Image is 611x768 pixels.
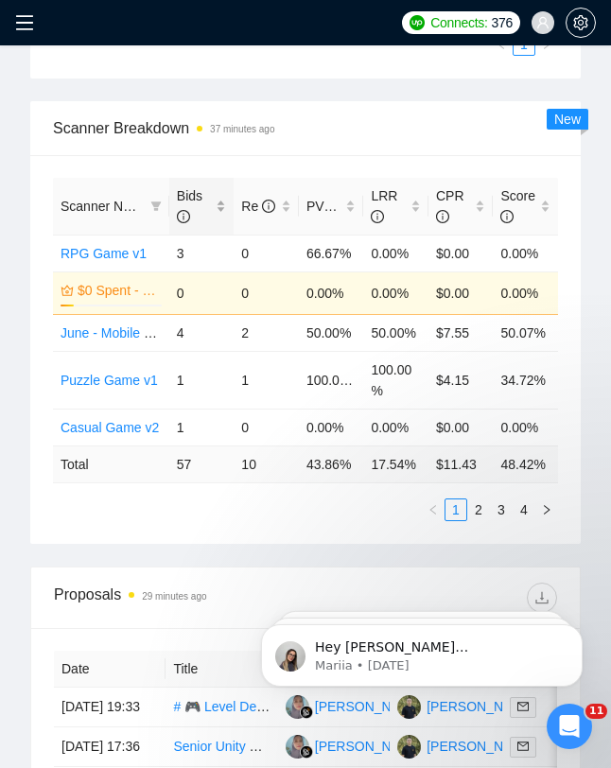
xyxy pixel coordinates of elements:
[241,199,275,214] span: Re
[566,8,596,38] button: setting
[177,188,202,224] span: Bids
[299,235,364,271] td: 66.67%
[169,271,235,314] td: 0
[500,188,535,224] span: Score
[54,727,166,767] td: [DATE] 17:36
[567,15,595,30] span: setting
[371,188,397,224] span: LRR
[536,16,550,29] span: user
[492,12,513,33] span: 376
[147,192,166,220] span: filter
[493,271,558,314] td: 0.00%
[166,651,277,688] th: Title
[585,704,607,719] span: 11
[371,210,384,223] span: info-circle
[15,13,34,32] span: menu
[493,409,558,445] td: 0.00%
[142,591,206,602] time: 29 minutes ago
[299,445,364,482] td: 43.86 %
[54,583,305,613] div: Proposals
[566,15,596,30] a: setting
[61,199,148,214] span: Scanner Name
[61,246,147,261] a: RPG Game v1
[397,735,421,759] img: AH
[493,235,558,271] td: 0.00%
[61,284,74,297] span: crown
[169,409,235,445] td: 1
[513,498,535,521] li: 4
[500,210,514,223] span: info-circle
[166,727,277,767] td: Senior Unity WebGL + Photon Fusion Multiplayer Developer Needed for Slither.io Clone
[262,200,275,213] span: info-circle
[234,351,299,409] td: 1
[428,271,494,314] td: $0.00
[445,498,467,521] li: 1
[527,583,557,613] button: download
[166,688,277,727] td: # 🎮 Level Designer Needed: Fall Guys 🏃 X Crash Bandicoot 🌀 Style Levels in Unreal Engine
[169,314,235,351] td: 4
[428,314,494,351] td: $7.55
[541,504,552,515] span: right
[54,651,166,688] th: Date
[427,736,535,757] div: [PERSON_NAME]
[422,498,445,521] button: left
[428,504,439,515] span: left
[517,741,529,752] span: mail
[169,235,235,271] td: 3
[397,738,535,753] a: AH[PERSON_NAME]
[547,704,592,749] iframe: Intercom live chat
[490,498,513,521] li: 3
[493,351,558,409] td: 34.72%
[468,499,489,520] a: 2
[363,271,428,314] td: 0.00%
[491,499,512,520] a: 3
[436,210,449,223] span: info-circle
[363,314,428,351] td: 50.00%
[363,409,428,445] td: 0.00%
[61,325,290,340] a: June - Mobile game dev (no art) Vshort
[234,314,299,351] td: 2
[363,235,428,271] td: 0.00%
[54,688,166,727] td: [DATE] 19:33
[286,738,424,753] a: RA[PERSON_NAME]
[493,445,558,482] td: 48.42 %
[234,271,299,314] td: 0
[286,735,309,759] img: RA
[490,33,513,56] button: left
[299,271,364,314] td: 0.00%
[299,351,364,409] td: 100.00%
[428,445,494,482] td: $ 11.43
[493,314,558,351] td: 50.07%
[53,116,558,140] span: Scanner Breakdown
[363,351,428,409] td: 100.00%
[210,124,274,134] time: 37 minutes ago
[306,199,351,214] span: PVR
[150,201,162,212] span: filter
[234,445,299,482] td: 10
[436,188,464,224] span: CPR
[300,745,313,759] img: gigradar-bm.png
[422,498,445,521] li: Previous Page
[61,373,158,388] a: Puzzle Game v1
[535,498,558,521] button: right
[177,210,190,223] span: info-circle
[554,112,581,127] span: New
[299,314,364,351] td: 50.00%
[428,409,494,445] td: $0.00
[490,33,513,56] li: Previous Page
[428,351,494,409] td: $4.15
[234,409,299,445] td: 0
[514,499,534,520] a: 4
[363,445,428,482] td: 17.54 %
[53,445,169,482] td: Total
[428,235,494,271] td: $0.00
[299,409,364,445] td: 0.00%
[430,12,487,33] span: Connects:
[169,445,235,482] td: 57
[78,280,158,301] a: $0 Spent - game_V2
[61,420,159,435] a: Casual Game v2
[467,498,490,521] li: 2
